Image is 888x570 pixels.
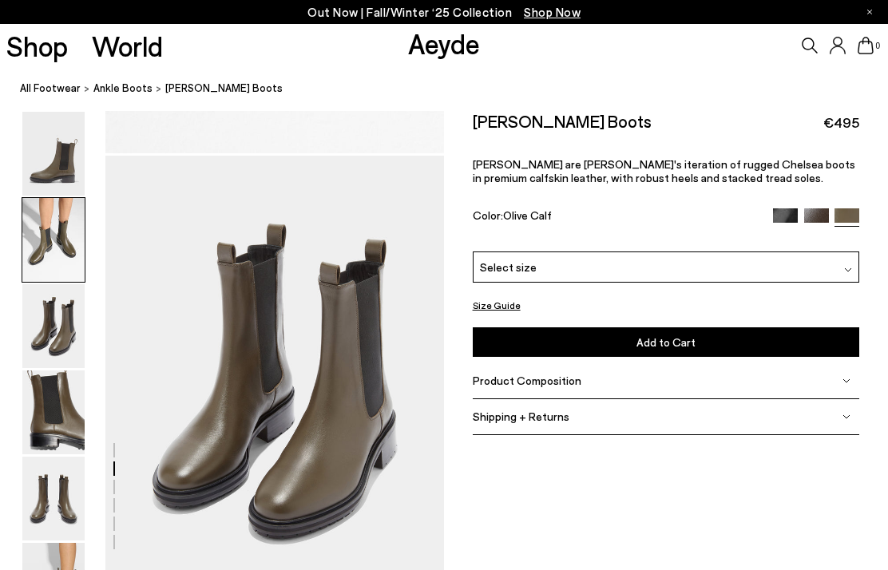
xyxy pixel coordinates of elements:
a: 0 [858,37,874,54]
a: Aeyde [408,26,480,60]
span: Olive Calf [503,208,552,222]
a: World [92,32,163,60]
img: Jack Chelsea Boots - Image 4 [22,370,85,454]
span: Add to Cart [636,335,696,349]
button: Size Guide [473,295,521,315]
a: Shop [6,32,68,60]
span: [PERSON_NAME] Boots [165,80,283,97]
span: €495 [823,113,859,133]
span: ankle boots [93,81,153,94]
img: Jack Chelsea Boots - Image 2 [22,198,85,282]
span: Navigate to /collections/new-in [524,5,581,19]
span: Shipping + Returns [473,410,569,423]
a: ankle boots [93,80,153,97]
p: Out Now | Fall/Winter ‘25 Collection [307,2,581,22]
span: 0 [874,42,882,50]
img: Jack Chelsea Boots - Image 3 [22,284,85,368]
img: svg%3E [842,376,850,384]
div: Color: [473,208,761,227]
span: Select size [480,259,537,275]
a: All Footwear [20,80,81,97]
img: Jack Chelsea Boots - Image 5 [22,457,85,540]
h2: [PERSON_NAME] Boots [473,111,652,131]
img: svg%3E [844,266,852,274]
span: [PERSON_NAME] are [PERSON_NAME]'s iteration of rugged Chelsea boots in premium calfskin leather, ... [473,157,855,184]
button: Add to Cart [473,327,860,357]
nav: breadcrumb [20,67,888,111]
img: svg%3E [842,412,850,420]
span: Product Composition [473,374,581,387]
img: Jack Chelsea Boots - Image 1 [22,112,85,196]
